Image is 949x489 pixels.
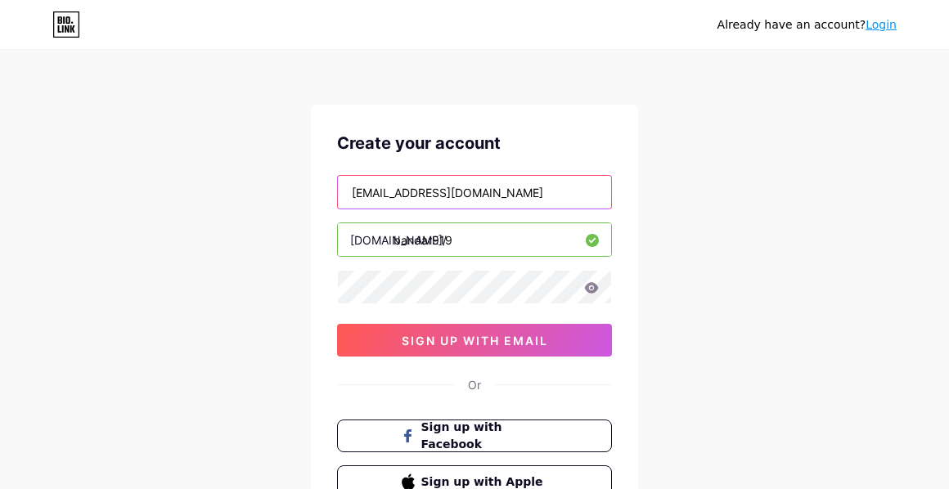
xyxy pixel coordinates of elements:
input: username [338,223,611,256]
div: Create your account [337,131,612,155]
span: Sign up with Facebook [421,419,548,453]
button: sign up with email [337,324,612,357]
div: Already have an account? [717,16,897,34]
div: Or [468,376,481,393]
div: [DOMAIN_NAME]/ [350,231,447,249]
span: sign up with email [402,334,548,348]
button: Sign up with Facebook [337,419,612,452]
input: Email [338,176,611,209]
a: Login [866,18,897,31]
